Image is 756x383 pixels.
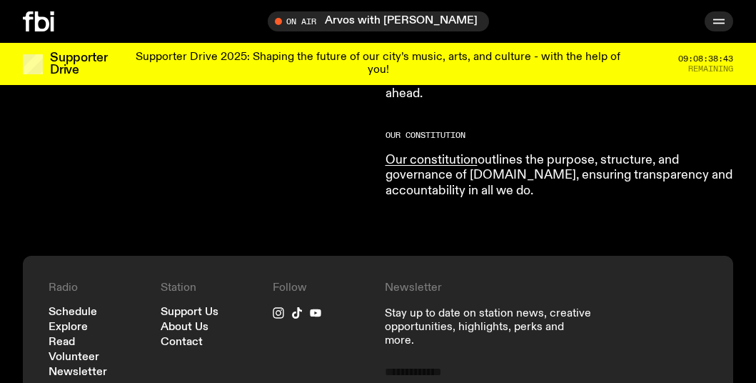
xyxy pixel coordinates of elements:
a: Contact [161,337,203,348]
button: On AirArvos with [PERSON_NAME] [268,11,489,31]
a: Explore [49,322,88,333]
a: Schedule [49,307,97,318]
p: Supporter Drive 2025: Shaping the future of our city’s music, arts, and culture - with the help o... [126,51,630,76]
h4: Newsletter [385,282,595,295]
a: Newsletter [49,367,107,378]
a: About Us [161,322,208,333]
h2: Our Constitution [385,131,734,139]
span: 09:08:38:43 [678,55,733,63]
a: Read [49,337,75,348]
p: Stay up to date on station news, creative opportunities, highlights, perks and more. [385,307,595,349]
a: Volunteer [49,352,99,363]
h4: Follow [273,282,371,295]
h4: Station [161,282,258,295]
h4: Radio [49,282,146,295]
a: Support Us [161,307,218,318]
span: Remaining [688,65,733,73]
p: outlines the purpose, structure, and governance of [DOMAIN_NAME], ensuring transparency and accou... [385,153,734,199]
a: Our constitution [385,154,478,166]
h3: Supporter Drive [50,52,107,76]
